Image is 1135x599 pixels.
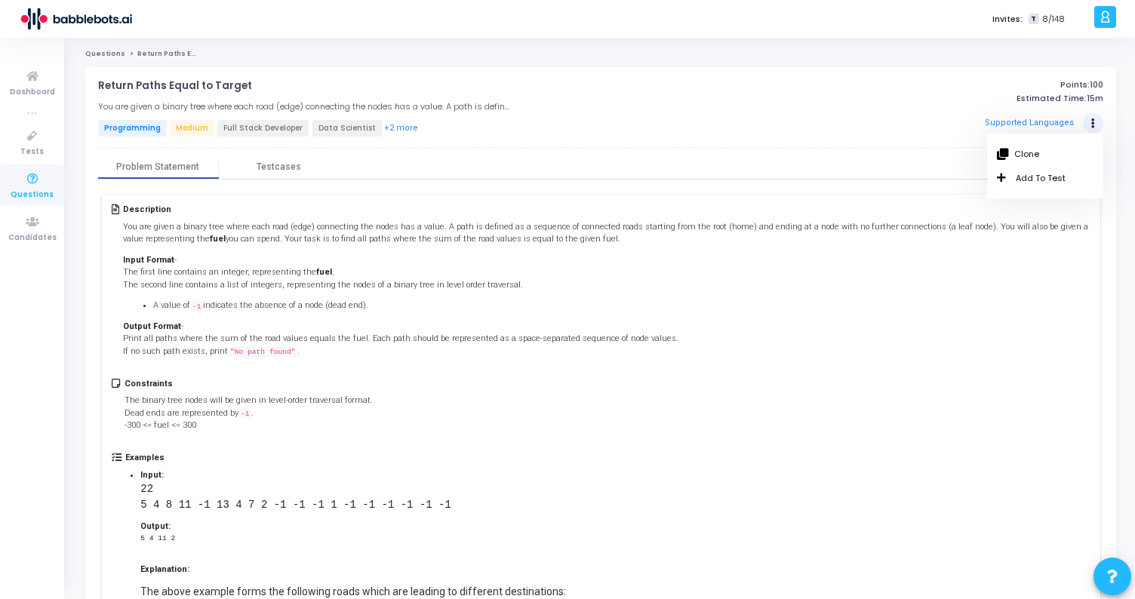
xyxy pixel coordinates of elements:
h5: Description [123,204,1090,214]
button: Add To Test [987,166,1103,190]
span: 100 [1090,78,1103,91]
span: Data Scientist [312,120,382,137]
span: 8/148 [1042,13,1065,26]
strong: fuel [210,234,226,244]
strong: Input Format [123,255,174,265]
span: Tests [20,146,44,158]
span: T [1029,14,1038,25]
p: - The first line contains an integer, representing the . The second line contains a list of integ... [123,254,1090,292]
h5: You are given a binary tree where each road (edge) connecting the nodes has a value. A path is de... [98,102,509,112]
strong: fuel [316,267,332,277]
button: Actions [1083,113,1104,134]
div: Testcases [257,161,301,173]
p: You are given a binary tree where each road (edge) connecting the nodes has a value. A path is de... [123,221,1090,246]
button: Clone [997,148,1093,161]
span: Candidates [8,232,57,244]
p: Estimated Time: [776,94,1103,103]
span: Full Stack Developer [217,120,309,137]
span: Programming [98,120,167,137]
button: Supported Languages [980,112,1078,135]
button: +2 more [383,121,419,136]
pre: 22 5 4 8 11 -1 13 4 7 2 -1 -1 -1 1 -1 -1 -1 -1 -1 -1 [140,481,1075,513]
pre: 5 4 11 2 [140,533,1075,555]
a: Questions [85,49,125,58]
p: Return Paths Equal to Target [98,80,252,92]
span: Return Paths Equal to Target [137,49,247,58]
div: Actions [987,134,1103,198]
strong: Input: [140,470,164,480]
li: A value of indicates the absence of a node (dead end). [153,299,1090,312]
span: Medium [170,120,214,137]
p: The binary tree nodes will be given in level-order traversal format. Dead ends are represented by... [125,395,373,432]
h5: Examples [125,453,1090,462]
span: Questions [11,189,54,201]
p: - Print all paths where the sum of the road values equals the fuel. Each path should be represent... [123,321,1090,358]
strong: Output Format [123,321,181,331]
code: -1 [190,301,203,312]
strong: Explanation: [140,564,189,574]
div: Problem Statement [116,161,199,173]
span: 15m [1087,94,1103,103]
p: Points: [776,80,1103,90]
code: "No path found" [228,346,297,357]
nav: breadcrumb [85,49,1116,59]
strong: Output: [140,521,171,531]
code: -1 [238,408,251,419]
h5: Constraints [125,379,373,389]
span: Dashboard [10,86,55,99]
img: logo [19,4,132,34]
label: Invites: [992,13,1023,26]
